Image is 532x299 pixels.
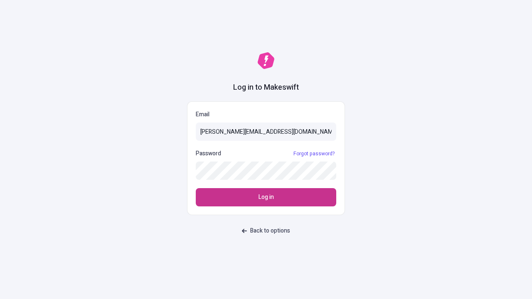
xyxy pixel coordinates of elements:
[237,223,295,238] button: Back to options
[196,149,221,158] p: Password
[196,110,336,119] p: Email
[259,193,274,202] span: Log in
[292,150,336,157] a: Forgot password?
[196,123,336,141] input: Email
[233,82,299,93] h1: Log in to Makeswift
[250,226,290,235] span: Back to options
[196,188,336,206] button: Log in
